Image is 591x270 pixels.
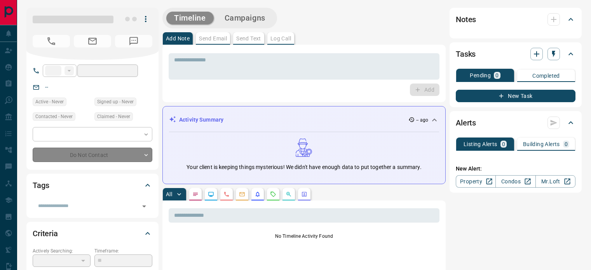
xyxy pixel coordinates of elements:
[470,73,491,78] p: Pending
[495,175,535,188] a: Condos
[33,176,152,195] div: Tags
[456,165,575,173] p: New Alert:
[456,13,476,26] h2: Notes
[239,191,245,197] svg: Emails
[33,247,91,254] p: Actively Searching:
[166,192,172,197] p: All
[192,191,199,197] svg: Notes
[115,35,152,47] span: No Number
[286,191,292,197] svg: Opportunities
[35,113,73,120] span: Contacted - Never
[523,141,560,147] p: Building Alerts
[416,117,428,124] p: -- ago
[456,90,575,102] button: New Task
[166,36,190,41] p: Add Note
[33,179,49,192] h2: Tags
[33,227,58,240] h2: Criteria
[565,141,568,147] p: 0
[456,113,575,132] div: Alerts
[255,191,261,197] svg: Listing Alerts
[97,98,134,106] span: Signed up - Never
[223,191,230,197] svg: Calls
[97,113,130,120] span: Claimed - Never
[179,116,223,124] p: Activity Summary
[464,141,497,147] p: Listing Alerts
[187,163,421,171] p: Your client is keeping things mysterious! We didn't have enough data to put together a summary.
[301,191,307,197] svg: Agent Actions
[139,201,150,212] button: Open
[532,73,560,78] p: Completed
[270,191,276,197] svg: Requests
[456,45,575,63] div: Tasks
[33,224,152,243] div: Criteria
[33,148,152,162] div: Do Not Contact
[208,191,214,197] svg: Lead Browsing Activity
[456,48,476,60] h2: Tasks
[169,113,439,127] div: Activity Summary-- ago
[535,175,575,188] a: Mr.Loft
[456,175,496,188] a: Property
[33,35,70,47] span: No Number
[502,141,505,147] p: 0
[169,233,439,240] p: No Timeline Activity Found
[456,10,575,29] div: Notes
[495,73,499,78] p: 0
[166,12,214,24] button: Timeline
[217,12,273,24] button: Campaigns
[74,35,111,47] span: No Email
[45,84,48,90] a: --
[94,247,152,254] p: Timeframe:
[456,117,476,129] h2: Alerts
[35,98,64,106] span: Active - Never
